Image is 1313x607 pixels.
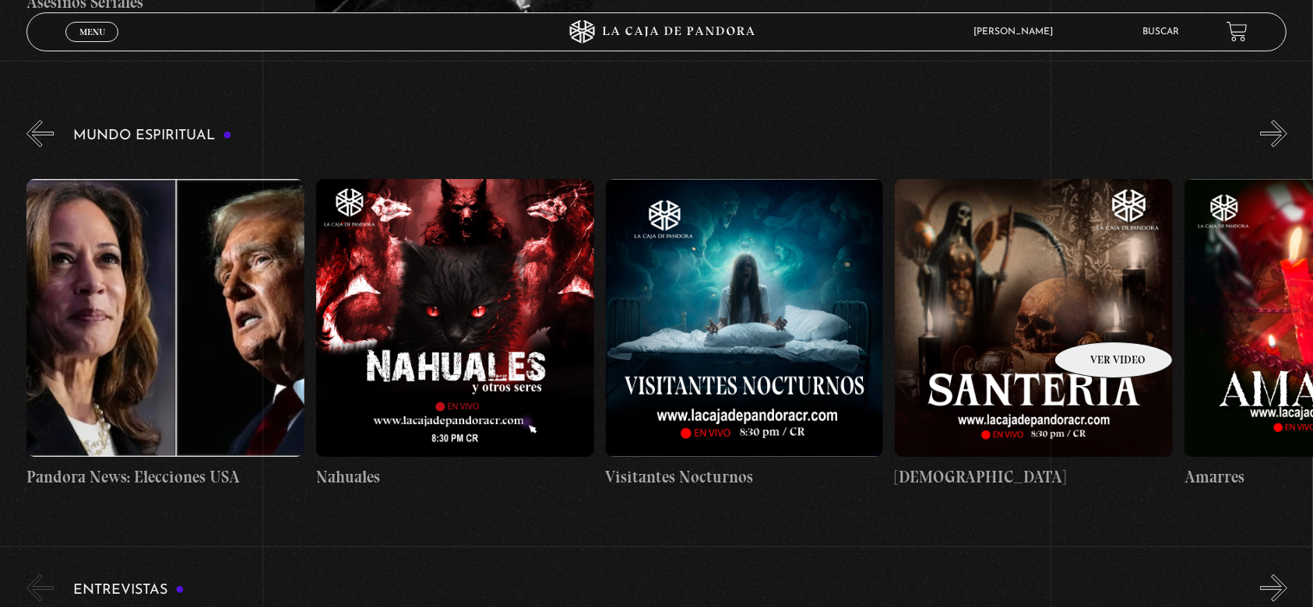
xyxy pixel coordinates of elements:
[895,465,1173,489] h4: [DEMOGRAPHIC_DATA]
[966,27,1068,37] span: [PERSON_NAME]
[26,465,304,489] h4: Pandora News: Elecciones USA
[606,159,884,509] a: Visitantes Nocturnos
[895,159,1173,509] a: [DEMOGRAPHIC_DATA]
[73,583,185,598] h3: Entrevistas
[26,574,54,602] button: Previous
[316,465,594,489] h4: Nahuales
[1260,574,1287,602] button: Next
[1260,120,1287,147] button: Next
[606,465,884,489] h4: Visitantes Nocturnos
[79,27,105,37] span: Menu
[1227,21,1248,42] a: View your shopping cart
[73,128,232,143] h3: Mundo Espiritual
[316,159,594,509] a: Nahuales
[1143,27,1180,37] a: Buscar
[74,40,111,51] span: Cerrar
[26,159,304,509] a: Pandora News: Elecciones USA
[26,120,54,147] button: Previous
